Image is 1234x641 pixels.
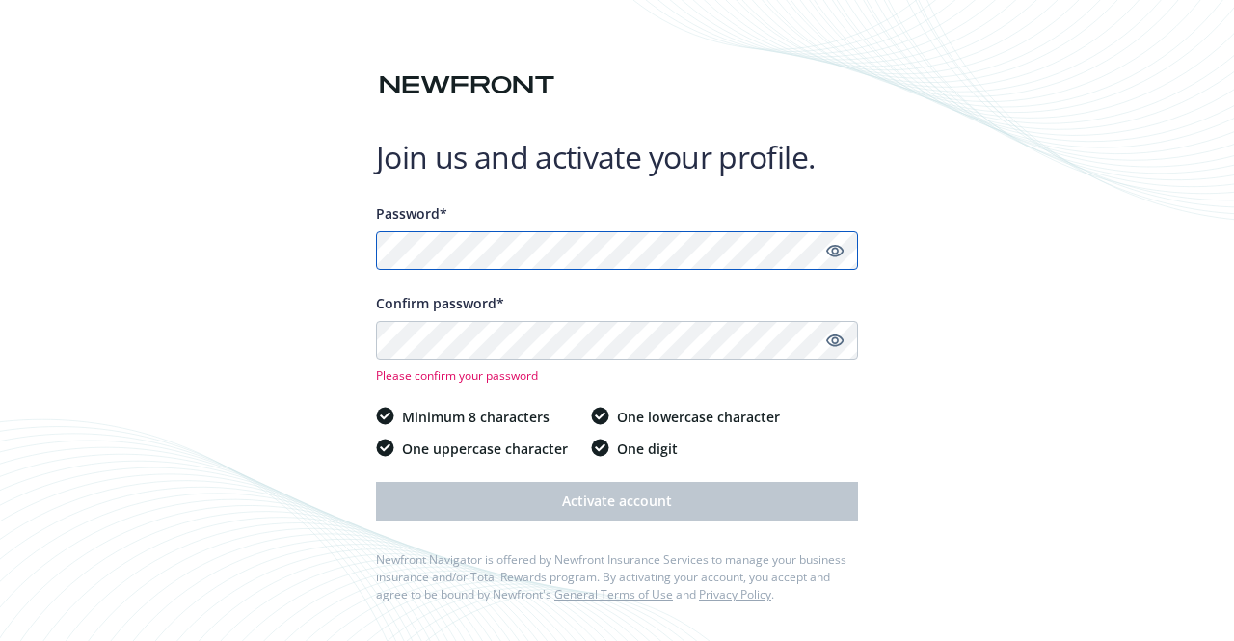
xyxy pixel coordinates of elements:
div: Newfront Navigator is offered by Newfront Insurance Services to manage your business insurance an... [376,551,858,603]
span: Please confirm your password [376,367,858,384]
button: Activate account [376,482,858,521]
span: Confirm password* [376,294,504,312]
a: Privacy Policy [699,586,771,602]
img: Newfront logo [376,68,558,102]
span: Password* [376,204,447,223]
span: Minimum 8 characters [402,407,550,427]
span: Activate account [562,492,672,510]
h1: Join us and activate your profile. [376,138,858,176]
a: Show password [823,239,846,262]
a: Show password [823,329,846,352]
span: One lowercase character [617,407,780,427]
input: Enter a unique password... [376,231,858,270]
a: General Terms of Use [554,586,673,602]
span: One digit [617,439,678,459]
span: One uppercase character [402,439,568,459]
input: Confirm your unique password... [376,321,858,360]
